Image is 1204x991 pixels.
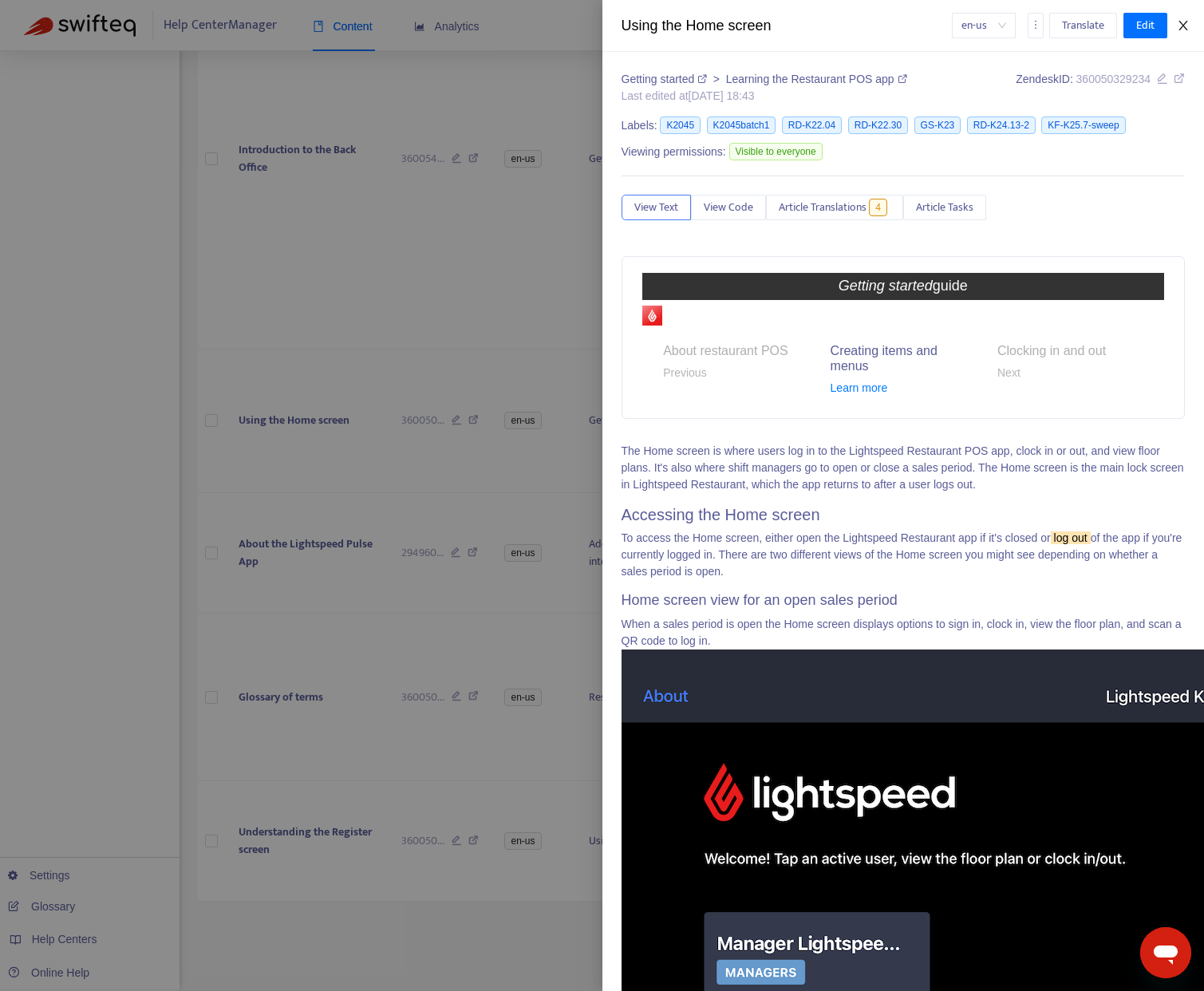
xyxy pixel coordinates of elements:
a: log out [1051,531,1091,544]
span: close [1177,19,1190,32]
h4: Creating items and menus [831,343,976,373]
em: Getting started [839,278,933,294]
a: Learning the Restaurant POS app [726,73,907,85]
button: Close [1172,18,1194,34]
p: The Home screen is where users log in to the Lightspeed Restaurant POS app, clock in or out, and ... [622,443,1186,493]
span: Edit [1136,17,1155,34]
button: Article Translations4 [766,195,903,220]
img: k-series.png [642,306,662,326]
span: 4 [869,199,887,216]
span: GS-K23 [914,116,961,134]
p: To access the Home screen, either open the Lightspeed Restaurant app if it's closed or of the app... [622,530,1186,580]
a: Learn more [831,381,888,394]
h3: guide [642,273,1165,300]
span: View Text [634,199,678,216]
div: Zendesk ID: [1016,71,1185,105]
button: Article Tasks [903,195,986,220]
h2: Accessing the Home screen [622,505,1186,524]
span: View Code [704,199,753,216]
span: Viewing permissions: [622,144,726,160]
button: Translate [1049,13,1117,38]
span: Visible to everyone [729,143,823,160]
span: en-us [961,14,1006,38]
div: Using the Home screen [622,15,952,37]
button: more [1028,13,1044,38]
div: > [622,71,907,88]
span: Article Translations [779,199,866,216]
span: more [1030,19,1041,30]
button: View Text [622,195,691,220]
span: 360050329234 [1076,73,1151,85]
iframe: Button to launch messaging window [1140,927,1191,978]
span: K2045batch1 [707,116,776,134]
span: Article Tasks [916,199,973,216]
a: Next [997,366,1020,379]
div: Last edited at [DATE] 18:43 [622,88,907,105]
span: K2045 [660,116,701,134]
span: RD-K22.30 [848,116,908,134]
span: Labels: [622,117,657,134]
h4: Clocking in and out [997,343,1143,358]
h4: About restaurant POS [663,343,808,358]
button: View Code [691,195,766,220]
a: Getting started [622,73,710,85]
span: Translate [1062,17,1104,34]
span: RD-K24.13-2 [967,116,1036,134]
button: Edit [1123,13,1167,38]
span: RD-K22.04 [782,116,842,134]
a: Previous [663,366,706,379]
h3: Home screen view for an open sales period [622,592,1186,610]
span: KF-K25.7-sweep [1041,116,1125,134]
